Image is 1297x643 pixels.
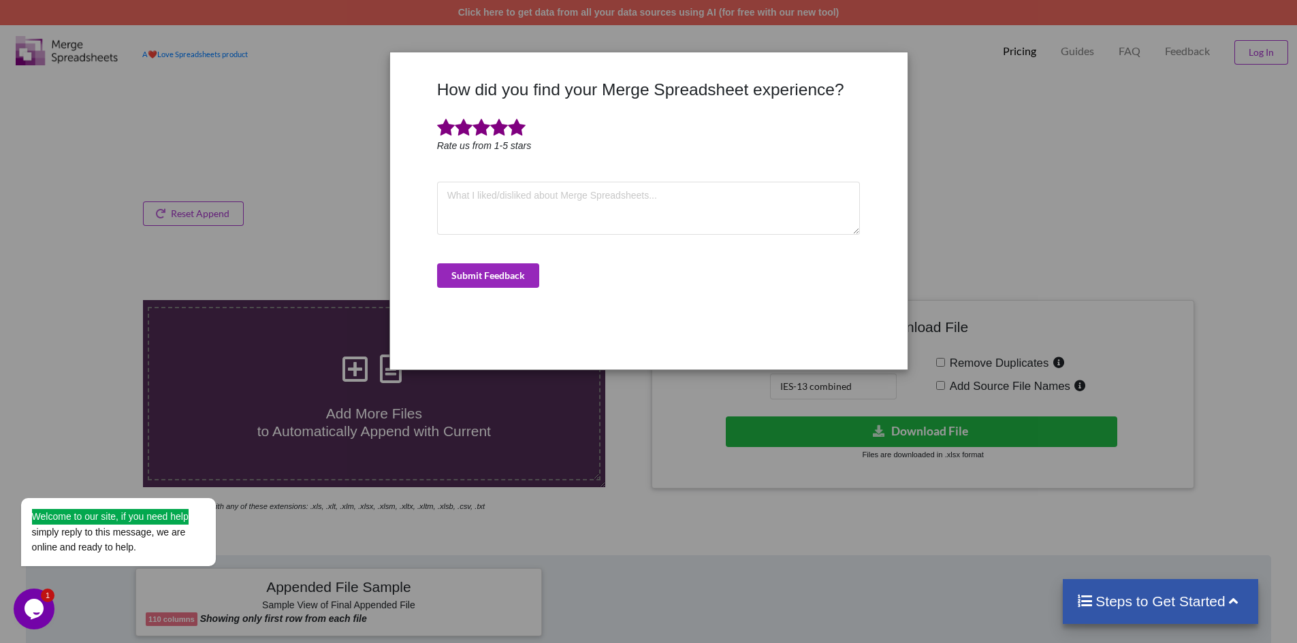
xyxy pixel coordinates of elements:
[1076,593,1245,610] h4: Steps to Get Started
[437,80,861,99] h3: How did you find your Merge Spreadsheet experience?
[437,263,539,288] button: Submit Feedback
[14,375,259,582] iframe: chat widget
[14,589,57,629] iframe: chat widget
[437,140,532,151] i: Rate us from 1-5 stars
